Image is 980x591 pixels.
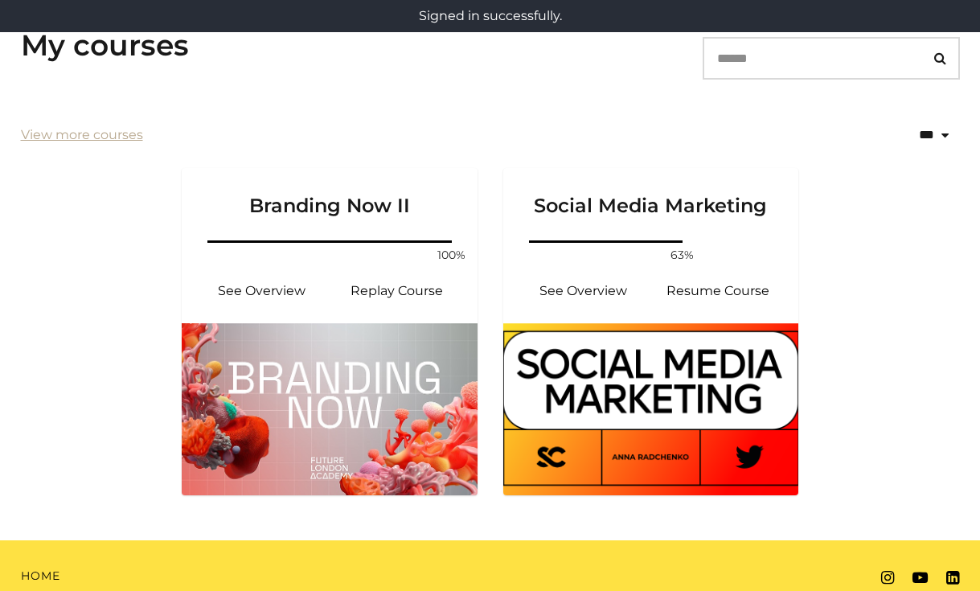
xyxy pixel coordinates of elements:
a: Social Media Marketing [503,168,799,237]
p: Signed in successfully. [6,6,974,26]
a: Social Media Marketing: Resume Course [650,272,785,310]
span: 63% [663,247,702,264]
h3: Social Media Marketing [523,168,780,218]
a: Home [21,568,60,585]
select: status [849,114,960,156]
a: Social Media Marketing: See Overview [516,272,651,310]
h3: Branding Now II [201,168,458,218]
a: Branding Now II: Resume Course [330,272,465,310]
a: Branding Now II [182,168,478,237]
a: Branding Now II: See Overview [195,272,330,310]
span: 100% [433,247,471,264]
h3: My courses [21,28,189,63]
a: View more courses [21,125,143,145]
